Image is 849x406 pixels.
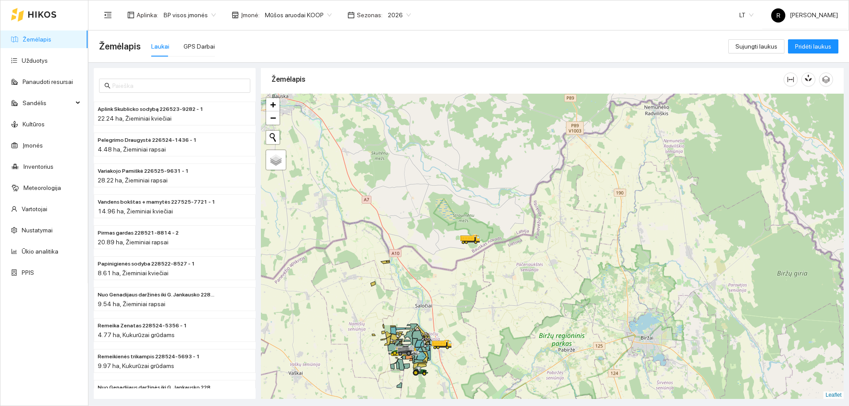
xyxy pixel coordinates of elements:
span: Pridėti laukus [795,42,831,51]
span: menu-fold [104,11,112,19]
span: 14.96 ha, Žieminiai kviečiai [98,208,173,215]
span: column-width [784,76,797,83]
span: Nuo Genadijaus daržinės iki G. Jankausko 228522-8527 - 2 [98,291,216,299]
span: 4.48 ha, Žieminiai rapsai [98,146,166,153]
span: Sandėlis [23,94,73,112]
span: 28.22 ha, Žieminiai rapsai [98,177,168,184]
span: Pelegrimo Draugystė 226524-1436 - 1 [98,136,197,144]
span: Sezonas : [357,10,382,20]
a: Inventorius [23,163,54,170]
span: R [776,8,780,23]
span: layout [127,11,134,19]
button: column-width [784,72,798,87]
span: Žemėlapis [99,39,141,53]
a: Leaflet [826,392,841,398]
span: Įmonė : [241,10,260,20]
a: Pridėti laukus [788,43,838,50]
a: Sujungti laukus [728,43,784,50]
span: BP visos įmonės [164,8,216,22]
div: Žemėlapis [272,67,784,92]
a: Ūkio analitika [22,248,58,255]
span: 22.24 ha, Žieminiai kviečiai [98,115,172,122]
span: Remeika Zenatas 228524-5356 - 1 [98,322,187,330]
a: Vartotojai [22,205,47,212]
a: Zoom out [266,111,279,125]
span: Pirmas gardas 228521-8814 - 2 [98,229,179,237]
a: Layers [266,150,286,170]
a: Meteorologija [23,184,61,191]
a: Zoom in [266,98,279,111]
span: search [104,83,111,89]
span: 20.89 ha, Žieminiai rapsai [98,239,168,246]
span: calendar [348,11,355,19]
a: Panaudoti resursai [23,78,73,85]
span: Papinigienės sodyba 228522-8527 - 1 [98,260,195,268]
div: GPS Darbai [184,42,215,51]
span: 4.77 ha, Kukurūzai grūdams [98,331,175,338]
input: Paieška [112,81,245,91]
span: Vandens bokštas + mamytės 227525-7721 - 1 [98,198,215,206]
a: Kultūros [23,121,45,128]
button: Sujungti laukus [728,39,784,53]
span: 8.61 ha, Žieminiai kviečiai [98,269,168,277]
span: 2026 [388,8,411,22]
span: Aplink Skublicko sodybą 226523-9282 - 1 [98,105,203,114]
button: menu-fold [99,6,117,24]
span: shop [232,11,239,19]
span: Sujungti laukus [735,42,777,51]
span: 9.54 ha, Žieminiai rapsai [98,300,165,307]
a: Nustatymai [22,227,53,234]
span: Remeikienės trikampis 228524-5693 - 1 [98,353,200,361]
span: Mūšos aruodai KOOP [265,8,332,22]
div: Laukai [151,42,169,51]
a: Užduotys [22,57,48,64]
button: Initiate a new search [266,131,279,144]
span: [PERSON_NAME] [771,11,838,19]
span: + [270,99,276,110]
span: Nuo Genadijaus daržinės iki G. Jankausko 228522-8527 - 4 [98,383,216,392]
span: 9.97 ha, Kukurūzai grūdams [98,362,174,369]
span: Variakojo Pamiškė 226525-9631 - 1 [98,167,189,175]
a: Žemėlapis [23,36,51,43]
span: Aplinka : [137,10,158,20]
a: PPIS [22,269,34,276]
span: LT [739,8,753,22]
span: − [270,112,276,123]
a: Įmonės [23,142,43,149]
button: Pridėti laukus [788,39,838,53]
